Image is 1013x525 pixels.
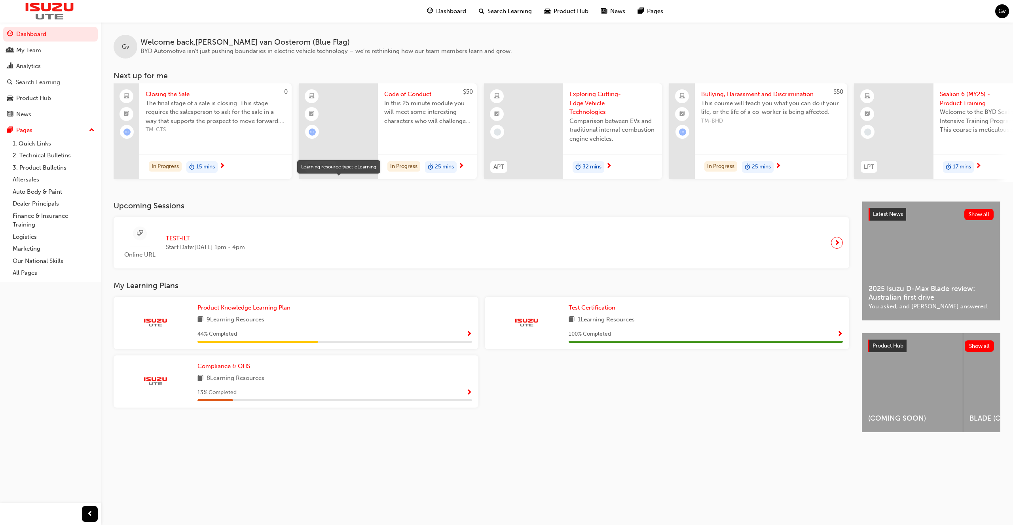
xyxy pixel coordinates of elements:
a: car-iconProduct Hub [538,3,595,19]
div: My Team [16,46,41,55]
span: learningResourceType_ELEARNING-icon [865,91,870,102]
a: 0Closing the SaleThe final stage of a sale is closing. This stage requires the salesperson to ask... [114,83,292,179]
span: duration-icon [946,162,951,172]
span: pages-icon [638,6,644,16]
span: Pages [647,7,663,16]
span: TEST-ILT [166,234,245,243]
span: news-icon [601,6,607,16]
div: Pages [16,126,32,135]
span: booktick-icon [865,109,870,119]
div: In Progress [149,161,182,172]
a: Compliance & OHS [197,362,253,371]
span: next-icon [975,163,981,170]
a: Online URLTEST-ILTStart Date:[DATE] 1pm - 4pm [120,223,843,262]
button: Show Progress [837,329,843,339]
span: guage-icon [427,6,433,16]
span: learningRecordVerb_NONE-icon [494,128,501,136]
span: Show Progress [466,331,472,338]
span: 1 Learning Resources [578,315,635,325]
span: duration-icon [575,162,581,172]
span: 25 mins [435,162,454,172]
span: $50 [833,88,843,95]
span: Dashboard [436,7,466,16]
a: $50Bullying, Harassment and DiscriminationThis course will teach you what you can do if your life... [669,83,847,179]
span: 2025 Isuzu D-Max Blade review: Australian first drive [869,284,994,302]
a: Test Certification [569,303,618,312]
span: next-icon [606,163,612,170]
span: car-icon [7,95,13,102]
a: $50TM-COCCode of ConductIn this 25 minute module you will meet some interesting characters who wi... [299,83,477,179]
a: News [3,107,98,122]
span: prev-icon [87,509,93,519]
a: All Pages [9,267,98,279]
span: book-icon [197,374,203,383]
span: learningRecordVerb_ATTEMPT-icon [679,128,686,136]
div: Product Hub [16,94,51,103]
span: You asked, and [PERSON_NAME] answered. [869,302,994,311]
h3: Upcoming Sessions [114,201,849,210]
button: Gv [995,4,1009,18]
a: APTExploring Cutting-Edge Vehicle TechnologiesComparison between EVs and traditional internal com... [484,83,662,179]
span: book-icon [569,315,575,325]
span: next-icon [219,163,225,170]
a: 1. Quick Links [9,138,98,150]
span: Product Hub [554,7,588,16]
span: 44 % Completed [197,330,237,339]
span: Exploring Cutting-Edge Vehicle Technologies [569,90,656,117]
span: booktick-icon [124,109,129,119]
img: dingo [4,3,95,20]
span: TM-BHD [701,117,841,126]
span: car-icon [544,6,550,16]
a: Product Hub [3,91,98,106]
span: search-icon [479,6,484,16]
span: next-icon [775,163,781,170]
span: learningRecordVerb_ATTEMPT-icon [309,128,316,136]
a: Analytics [3,59,98,74]
a: Finance & Insurance - Training [9,210,98,231]
a: Logistics [9,231,98,243]
span: pages-icon [7,127,13,134]
span: Start Date: [DATE] 1pm - 4pm [166,243,245,252]
span: laptop-icon [679,91,685,102]
span: Gv [122,42,129,51]
h3: Next up for me [101,71,1013,80]
div: Analytics [16,62,41,71]
span: chart-icon [7,63,13,70]
h3: My Learning Plans [114,281,849,290]
span: Product Hub [873,342,903,349]
span: Product Knowledge Learning Plan [197,304,290,311]
a: Auto Body & Paint [9,186,98,198]
span: Comparison between EVs and traditional internal combustion engine vehicles. [569,117,656,144]
a: guage-iconDashboard [421,3,472,19]
a: news-iconNews [595,3,632,19]
div: Learning resource type: eLearning [297,160,380,174]
button: Show Progress [466,329,472,339]
span: Bullying, Harassment and Discrimination [701,90,841,99]
span: guage-icon [7,31,13,38]
span: (COMING SOON) [868,414,956,423]
span: This course will teach you what you can do if your life, or the life of a co-worker is being affe... [701,99,841,117]
a: Dashboard [3,27,98,42]
span: BYD Automotive isn’t just pushing boundaries in electric vehicle technology – we’re rethinking ho... [140,47,512,55]
div: News [16,110,31,119]
span: booktick-icon [679,109,685,119]
span: Closing the Sale [146,90,285,99]
span: up-icon [89,125,95,136]
span: Gv [998,7,1006,16]
span: Search Learning [488,7,532,16]
img: dingo [134,319,177,327]
span: Welcome back , [PERSON_NAME] van Oosterom (Blue Flag) [140,38,512,47]
a: search-iconSearch Learning [472,3,538,19]
a: Search Learning [3,75,98,90]
div: In Progress [704,161,737,172]
span: 0 [284,88,288,95]
span: 32 mins [582,162,601,172]
a: 3. Product Bulletins [9,162,98,174]
a: My Team [3,43,98,58]
button: Show all [965,340,994,352]
span: Show Progress [466,389,472,397]
span: duration-icon [189,162,195,172]
span: people-icon [7,47,13,54]
span: 15 mins [196,162,215,172]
